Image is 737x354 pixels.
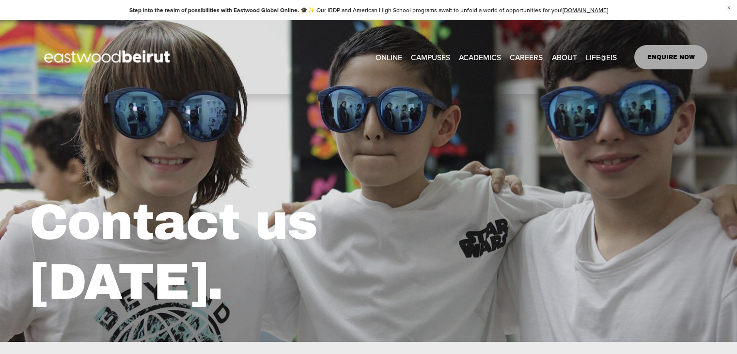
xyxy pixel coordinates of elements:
span: CAMPUSES [411,50,450,64]
span: ACADEMICS [459,50,501,64]
a: CAREERS [510,49,543,64]
a: folder dropdown [411,49,450,64]
a: folder dropdown [552,49,577,64]
a: ONLINE [376,49,402,64]
a: folder dropdown [586,49,617,64]
a: folder dropdown [459,49,501,64]
img: EastwoodIS Global Site [30,32,188,82]
span: LIFE@EIS [586,50,617,64]
span: ABOUT [552,50,577,64]
a: ENQUIRE NOW [634,45,707,69]
a: [DOMAIN_NAME] [563,6,608,14]
h1: Contact us [DATE]. [30,193,537,313]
